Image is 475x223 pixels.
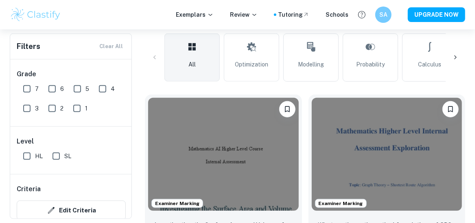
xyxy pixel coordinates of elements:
[64,152,71,161] span: SL
[315,200,366,207] span: Examiner Marking
[152,200,203,207] span: Examiner Marking
[85,104,88,113] span: 1
[356,60,385,69] span: Probability
[312,98,462,211] img: Math AI IA example thumbnail: What are the mathematical foundations of
[188,60,196,69] span: All
[298,60,324,69] span: Modelling
[235,60,268,69] span: Optimization
[230,10,258,19] p: Review
[379,10,388,19] h6: SA
[60,104,63,113] span: 2
[17,201,126,220] button: Edit Criteria
[148,98,299,211] img: Math AI IA example thumbnail: Investigating the Surface Area and Volum
[408,7,465,22] button: UPGRADE NOW
[85,84,89,93] span: 5
[278,10,309,19] a: Tutoring
[17,184,41,194] h6: Criteria
[17,41,40,52] h6: Filters
[355,8,369,22] button: Help and Feedback
[35,84,39,93] span: 7
[442,101,459,117] button: Bookmark
[17,137,126,146] h6: Level
[111,84,115,93] span: 4
[35,152,43,161] span: HL
[17,69,126,79] h6: Grade
[176,10,214,19] p: Exemplars
[60,84,64,93] span: 6
[10,7,61,23] img: Clastify logo
[279,101,296,117] button: Bookmark
[418,60,442,69] span: Calculus
[326,10,348,19] a: Schools
[375,7,392,23] button: SA
[35,104,39,113] span: 3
